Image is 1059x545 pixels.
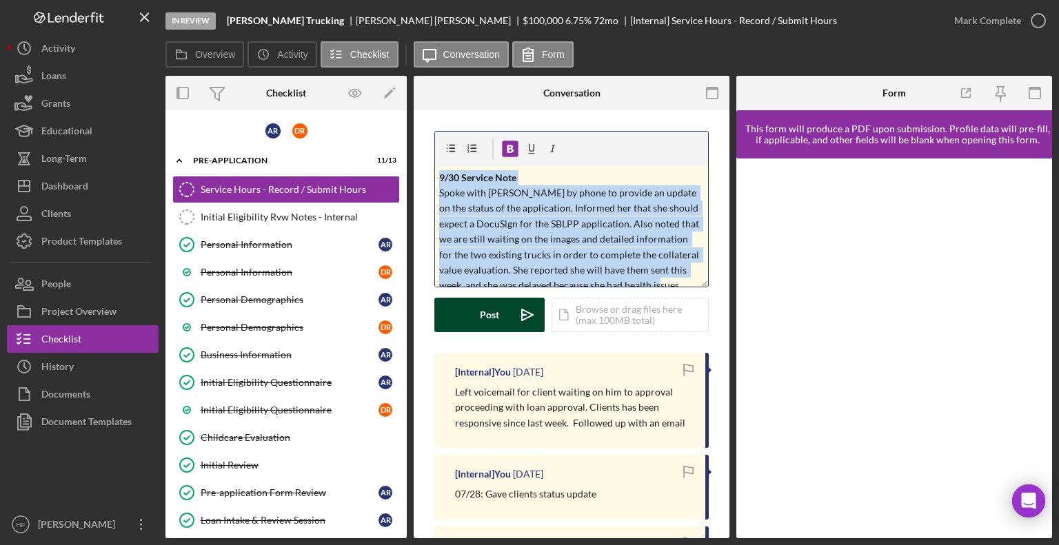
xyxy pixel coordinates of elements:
[594,15,618,26] div: 72 mo
[512,41,574,68] button: Form
[7,408,159,435] button: Document Templates
[201,212,399,223] div: Initial Eligibility Rvw Notes - Internal
[7,353,159,380] a: History
[7,511,159,538] button: HF[PERSON_NAME]
[455,469,511,480] div: [Internal] You
[7,325,159,353] button: Checklist
[172,479,400,506] a: Pre-application Form ReviewAR
[439,172,516,183] strong: 9/30 Service Note
[266,88,306,99] div: Checklist
[439,170,705,294] p: Spoke with [PERSON_NAME] by phone to provide an update on the status of the application. Informed...
[882,88,906,99] div: Form
[195,49,235,60] label: Overview
[172,286,400,313] a: Personal DemographicsAR
[172,341,400,369] a: Business InformationAR
[434,298,545,332] button: Post
[750,172,1040,524] iframe: Lenderfit form
[443,49,501,60] label: Conversation
[523,14,563,26] span: $100,000
[379,486,392,500] div: A R
[630,15,837,26] div: [Internal] Service Hours - Record / Submit Hours
[34,511,124,542] div: [PERSON_NAME]
[542,49,565,60] label: Form
[172,369,400,396] a: Initial Eligibility QuestionnaireAR
[201,322,379,333] div: Personal Demographics
[7,380,159,408] button: Documents
[201,184,399,195] div: Service Hours - Record / Submit Hours
[248,41,316,68] button: Activity
[172,396,400,424] a: Initial Eligibility QuestionnaireDR
[455,384,692,431] p: Left voicemail for client waiting on him to approval proceeding with loan approval. Clients has b...
[172,176,400,203] a: Service Hours - Record / Submit Hours
[321,41,399,68] button: Checklist
[954,7,1021,34] div: Mark Complete
[379,265,392,279] div: D R
[565,15,592,26] div: 6.75 %
[41,408,132,439] div: Document Templates
[201,515,379,526] div: Loan Intake & Review Session
[379,513,392,527] div: A R
[940,7,1052,34] button: Mark Complete
[193,156,362,165] div: Pre-Application
[379,238,392,251] div: A R
[379,348,392,362] div: A R
[201,349,379,360] div: Business Information
[201,377,379,388] div: Initial Eligibility Questionnaire
[455,486,596,502] p: 07/28: Gave clients status update
[513,367,543,378] time: 2025-09-24 17:10
[201,267,379,278] div: Personal Information
[379,293,392,307] div: A R
[41,380,90,411] div: Documents
[292,123,307,138] div: D R
[277,49,307,60] label: Activity
[543,88,601,99] div: Conversation
[172,424,400,451] a: Childcare Evaluation
[1012,484,1045,517] div: Open Intercom Messenger
[743,123,1052,145] div: This form will produce a PDF upon submission. Profile data will pre-fill, if applicable, and othe...
[201,404,379,415] div: Initial Eligibility Questionnaire
[513,469,543,480] time: 2025-07-28 20:21
[41,325,81,356] div: Checklist
[356,15,523,26] div: [PERSON_NAME] [PERSON_NAME]
[372,156,396,165] div: 11 / 13
[172,258,400,286] a: Personal InformationDR
[201,460,399,471] div: Initial Review
[227,15,344,26] b: [PERSON_NAME] Trucking
[165,41,244,68] button: Overview
[41,353,74,384] div: History
[17,521,26,528] text: HF
[172,451,400,479] a: Initial Review
[379,403,392,417] div: D R
[480,298,499,332] div: Post
[379,376,392,389] div: A R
